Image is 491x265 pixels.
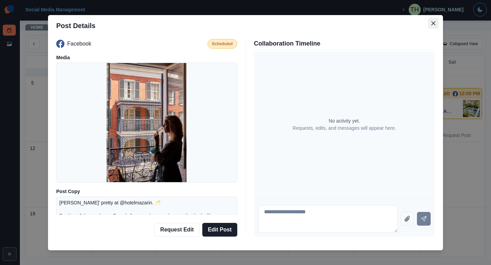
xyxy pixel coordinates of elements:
[59,200,234,226] p: [PERSON_NAME]' pretty at @hotelmazarin. 🥂 For New Orleans charm, French Quarter views, and a stay...
[254,39,435,48] p: Collaboration Timeline
[428,18,439,29] button: Close
[56,188,237,195] p: Post Copy
[154,223,200,237] button: Request Edit
[329,117,360,125] p: No activity yet.
[417,212,431,226] button: Send message
[48,15,443,36] header: Post Details
[212,41,233,47] p: Scheduled
[292,125,396,132] p: Requests, edits, and messages will appear here.
[67,40,91,48] p: Facebook
[56,54,237,61] p: Media
[107,63,187,182] img: xpi0nfdi5qjlliytldg3
[202,223,237,237] button: Edit Post
[400,212,414,226] button: Attach file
